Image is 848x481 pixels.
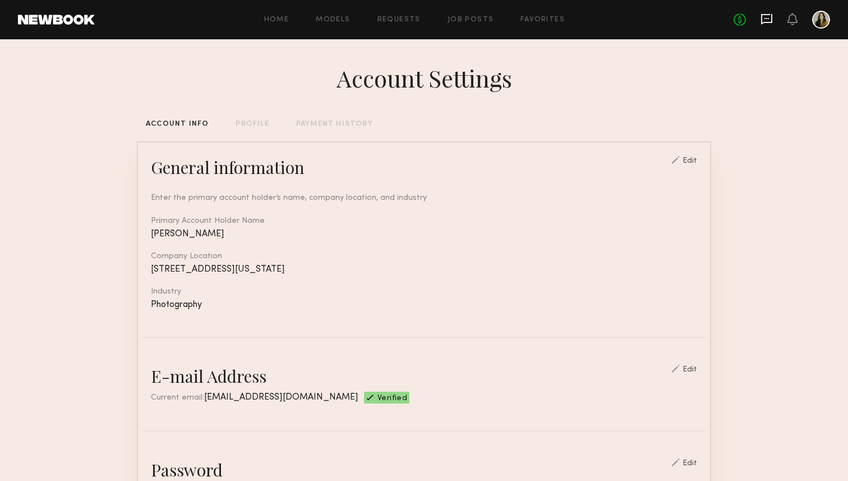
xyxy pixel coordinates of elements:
[151,300,697,310] div: Photography
[683,366,697,374] div: Edit
[151,156,305,178] div: General information
[151,192,697,204] div: Enter the primary account holder’s name, company location, and industry
[264,16,289,24] a: Home
[448,16,494,24] a: Job Posts
[337,62,512,94] div: Account Settings
[151,265,697,274] div: [STREET_ADDRESS][US_STATE]
[151,392,358,404] div: Current email:
[151,217,697,225] div: Primary Account Holder Name
[377,395,407,404] span: Verified
[296,121,373,128] div: PAYMENT HISTORY
[204,393,358,402] span: [EMAIL_ADDRESS][DOMAIN_NAME]
[151,365,266,387] div: E-mail Address
[146,121,209,128] div: ACCOUNT INFO
[520,16,565,24] a: Favorites
[683,157,697,165] div: Edit
[151,288,697,296] div: Industry
[683,460,697,468] div: Edit
[316,16,350,24] a: Models
[236,121,269,128] div: PROFILE
[151,459,223,481] div: Password
[151,230,697,239] div: [PERSON_NAME]
[377,16,421,24] a: Requests
[151,253,697,260] div: Company Location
